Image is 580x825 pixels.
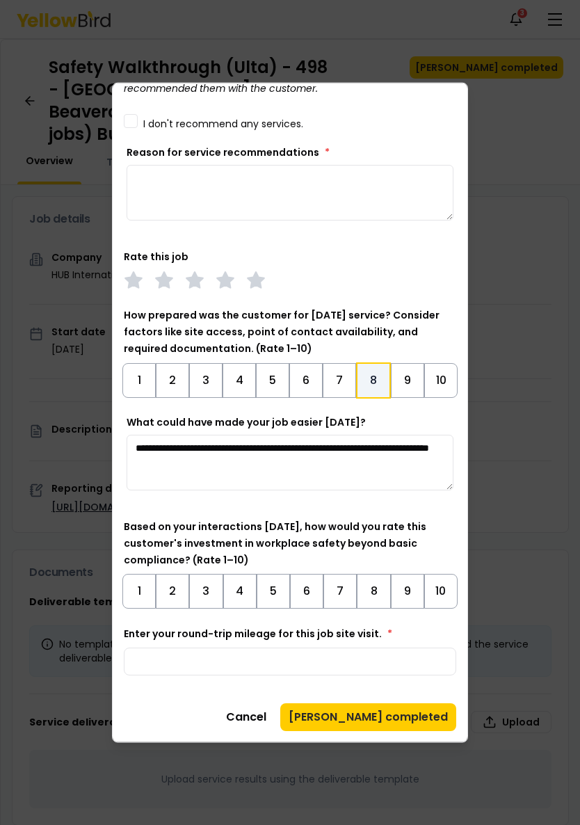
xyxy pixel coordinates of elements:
button: Toggle 10 [424,574,458,609]
button: Toggle 2 [156,363,189,398]
button: Toggle 8 [356,362,391,399]
button: Toggle 3 [189,363,223,398]
label: Rate this job [124,250,188,264]
label: Based on your interactions [DATE], how would you rate this customer's investment in workplace saf... [124,520,426,567]
button: Toggle 6 [290,574,323,609]
label: How prepared was the customer for [DATE] service? Consider factors like site access, point of con... [124,308,440,355]
label: Enter your round-trip mileage for this job site visit. [124,627,392,641]
button: Toggle 5 [256,363,289,398]
label: What could have made your job easier [DATE]? [127,415,366,429]
button: Toggle 9 [391,574,424,609]
button: Toggle 9 [391,363,424,398]
button: Toggle 1 [122,363,156,398]
button: Toggle 3 [189,574,223,609]
button: Toggle 1 [122,574,156,609]
button: Cancel [218,703,275,731]
label: Reason for service recommendations [127,145,330,159]
i: We’ll share your recommended services and why you recommended them with the customer. [124,65,383,95]
button: Toggle 6 [289,363,323,398]
button: Toggle 4 [223,363,256,398]
button: Toggle 2 [156,574,189,609]
button: [PERSON_NAME] completed [280,703,456,731]
button: Toggle 5 [257,574,290,609]
button: Toggle 10 [424,363,458,398]
label: I don't recommend any services. [143,119,303,129]
button: Toggle 7 [323,363,356,398]
button: Toggle 7 [323,574,357,609]
button: Toggle 8 [357,574,390,609]
button: Toggle 4 [223,574,257,609]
